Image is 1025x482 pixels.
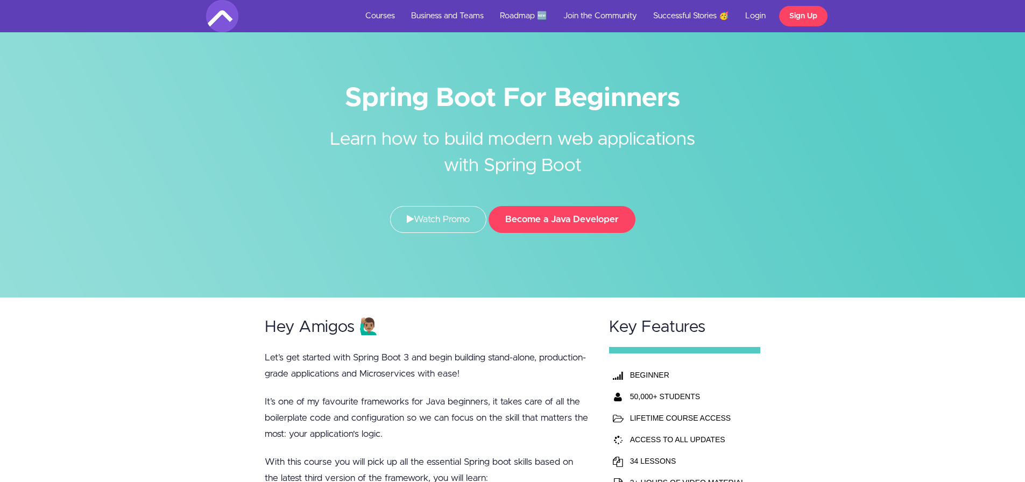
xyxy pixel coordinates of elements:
[627,386,748,407] th: 50,000+ STUDENTS
[627,364,748,386] th: BEGINNER
[627,429,748,450] td: ACCESS TO ALL UPDATES
[265,350,589,382] p: Let’s get started with Spring Boot 3 and begin building stand-alone, production-grade application...
[311,110,715,179] h2: Learn how to build modern web applications with Spring Boot
[779,6,828,26] a: Sign Up
[627,450,748,472] td: 34 LESSONS
[627,407,748,429] td: LIFETIME COURSE ACCESS
[609,318,761,336] h2: Key Features
[206,86,819,110] h1: Spring Boot For Beginners
[265,318,589,336] h2: Hey Amigos 🙋🏽‍♂️
[265,394,589,442] p: It’s one of my favourite frameworks for Java beginners, it takes care of all the boilerplate code...
[489,206,635,233] button: Become a Java Developer
[390,206,486,233] a: Watch Promo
